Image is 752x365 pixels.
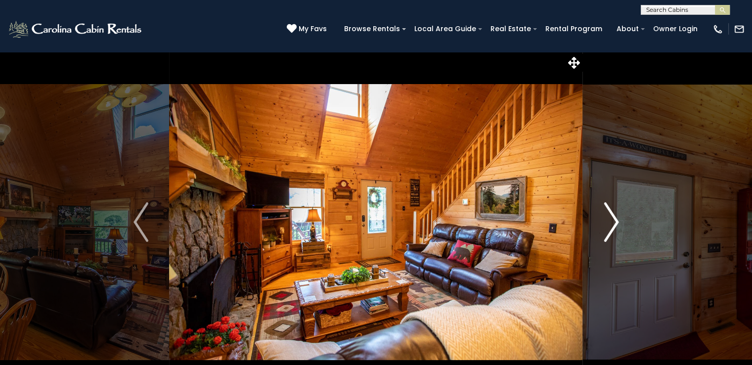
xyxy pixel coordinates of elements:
img: arrow [133,202,148,242]
span: My Favs [299,24,327,34]
a: Rental Program [540,21,607,37]
a: About [612,21,644,37]
a: Owner Login [648,21,703,37]
img: White-1-2.png [7,19,144,39]
img: phone-regular-white.png [712,24,723,35]
a: Browse Rentals [339,21,405,37]
img: arrow [604,202,619,242]
a: My Favs [287,24,329,35]
a: Local Area Guide [409,21,481,37]
img: mail-regular-white.png [734,24,745,35]
a: Real Estate [486,21,536,37]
